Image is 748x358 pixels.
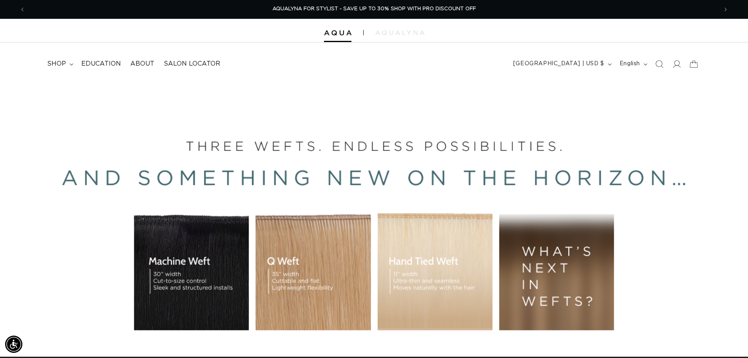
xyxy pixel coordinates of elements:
[81,60,121,68] span: Education
[5,336,22,353] div: Accessibility Menu
[164,60,220,68] span: Salon Locator
[159,55,225,73] a: Salon Locator
[77,55,126,73] a: Education
[513,60,604,68] span: [GEOGRAPHIC_DATA] | USD $
[508,57,615,72] button: [GEOGRAPHIC_DATA] | USD $
[324,30,351,36] img: Aqua Hair Extensions
[14,2,31,17] button: Previous announcement
[375,30,424,35] img: aqualyna.com
[620,60,640,68] span: English
[709,320,748,358] iframe: Chat Widget
[272,6,476,11] span: AQUALYNA FOR STYLIST - SAVE UP TO 30% SHOP WITH PRO DISCOUNT OFF
[717,2,734,17] button: Next announcement
[130,60,154,68] span: About
[651,55,668,73] summary: Search
[126,55,159,73] a: About
[47,60,66,68] span: shop
[615,57,651,72] button: English
[42,55,77,73] summary: shop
